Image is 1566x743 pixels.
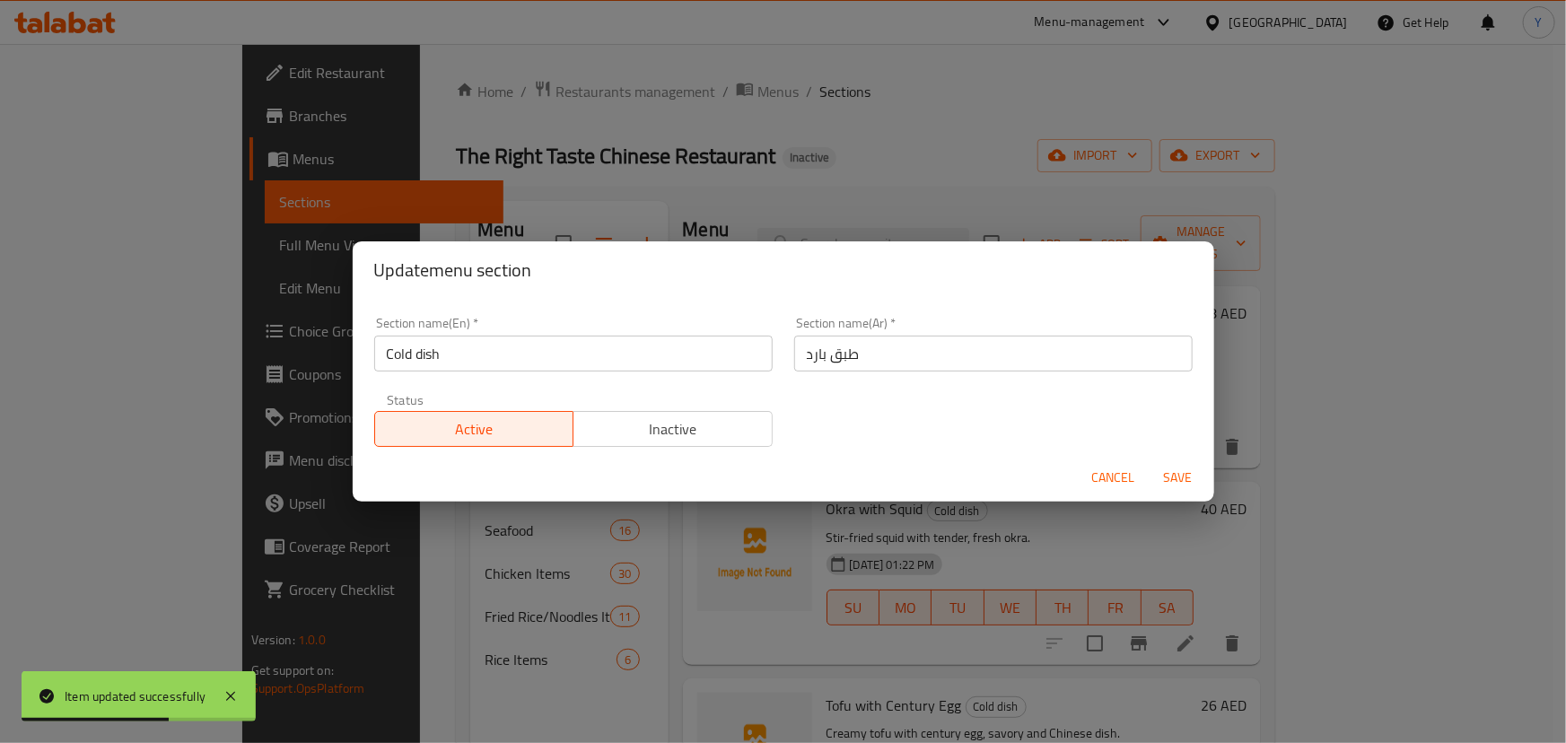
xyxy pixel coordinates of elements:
[573,411,773,447] button: Inactive
[374,256,1193,284] h2: Update menu section
[1157,467,1200,489] span: Save
[581,416,766,442] span: Inactive
[1092,467,1135,489] span: Cancel
[794,336,1193,371] input: Please enter section name(ar)
[1085,461,1142,494] button: Cancel
[374,336,773,371] input: Please enter section name(en)
[374,411,574,447] button: Active
[1150,461,1207,494] button: Save
[65,686,206,706] div: Item updated successfully
[382,416,567,442] span: Active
